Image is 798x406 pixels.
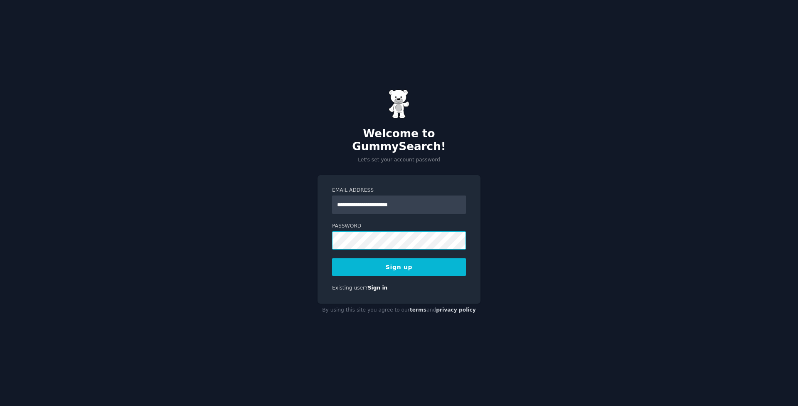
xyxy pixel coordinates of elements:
div: By using this site you agree to our and [318,304,480,317]
a: terms [410,307,426,313]
img: Gummy Bear [389,89,409,119]
a: Sign in [368,285,388,291]
label: Password [332,223,466,230]
label: Email Address [332,187,466,194]
p: Let's set your account password [318,156,480,164]
span: Existing user? [332,285,368,291]
button: Sign up [332,258,466,276]
h2: Welcome to GummySearch! [318,127,480,153]
a: privacy policy [436,307,476,313]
